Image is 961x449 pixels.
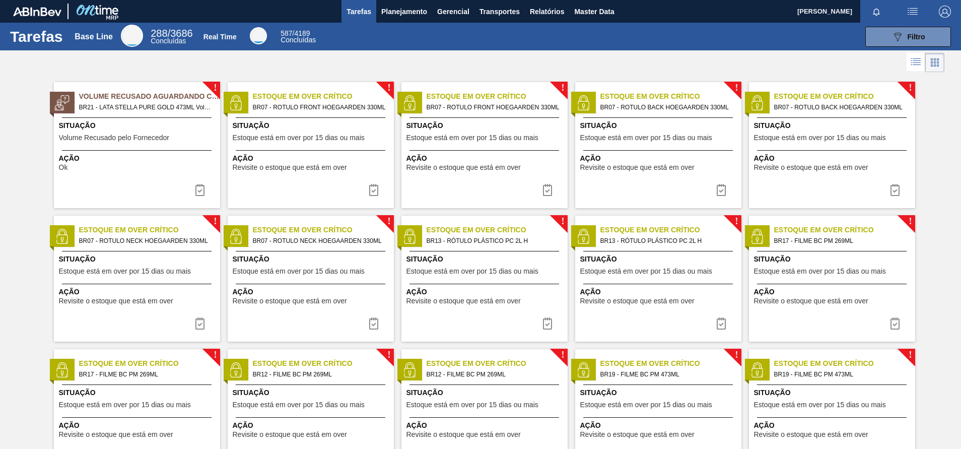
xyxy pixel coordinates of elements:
span: Ação [233,420,391,431]
span: ! [214,218,217,225]
img: status [576,362,591,377]
span: Ação [406,153,565,164]
span: Ação [59,420,218,431]
span: Estoque em Over Crítico [774,91,915,102]
span: Estoque em Over Crítico [427,91,568,102]
span: Revisite o estoque que está em over [233,297,347,305]
span: Estoque em Over Crítico [253,358,394,369]
img: status [749,229,765,244]
span: Estoque em Over Crítico [774,225,915,235]
span: Revisite o estoque que está em over [580,431,695,438]
span: Ação [406,420,565,431]
span: ! [909,218,912,225]
img: icon-task complete [541,184,554,196]
span: Estoque está em over por 15 dias ou mais [406,401,538,409]
button: icon-task complete [883,313,907,334]
span: BR07 - ROTULO NECK HOEGAARDEN 330ML [79,235,212,246]
h1: Tarefas [10,31,63,42]
span: ! [561,218,564,225]
span: Estoque em Over Crítico [427,225,568,235]
span: Estoque está em over por 15 dias ou mais [233,134,365,142]
span: BR13 - RÓTULO PLÁSTICO PC 2L H [600,235,733,246]
span: Revisite o estoque que está em over [406,297,521,305]
span: Transportes [479,6,520,18]
span: Revisite o estoque que está em over [580,297,695,305]
span: BR19 - FILME BC PM 473ML [774,369,907,380]
button: icon-task complete [709,313,733,334]
span: Ação [233,287,391,297]
span: Estoque está em over por 15 dias ou mais [59,268,191,275]
span: Situação [754,120,913,131]
img: status [749,362,765,377]
span: BR21 - LATA STELLA PURE GOLD 473ML Volume - 617323 [79,102,212,113]
span: / 4189 [281,29,310,37]
button: Filtro [865,27,951,47]
span: ! [214,84,217,92]
span: BR07 - ROTULO BACK HOEGAARDEN 330ML [600,102,733,113]
span: Situação [580,388,739,398]
span: Volume Recusado Aguardando Ciência [79,91,220,102]
img: status [576,95,591,110]
span: Estoque está em over por 15 dias ou mais [754,134,886,142]
span: Estoque está em over por 15 dias ou mais [233,268,365,275]
img: status [402,229,417,244]
span: Estoque está em over por 15 dias ou mais [406,268,538,275]
img: icon-task complete [715,184,727,196]
span: Estoque está em over por 15 dias ou mais [754,401,886,409]
span: Estoque em Over Crítico [253,225,394,235]
div: Base Line [75,32,113,41]
span: Estoque em Over Crítico [774,358,915,369]
img: status [54,229,70,244]
span: Situação [59,388,218,398]
span: Estoque em Over Crítico [79,358,220,369]
span: Ação [59,287,218,297]
div: Real Time [250,27,267,44]
div: Completar tarefa: 29825654 [535,313,560,334]
span: BR13 - RÓTULO PLÁSTICO PC 2L H [427,235,560,246]
span: BR07 - ROTULO FRONT HOEGAARDEN 330ML [427,102,560,113]
span: Estoque está em over por 15 dias ou mais [59,401,191,409]
span: Situação [406,120,565,131]
div: Completar tarefa: 29825653 [188,313,212,334]
span: Estoque em Over Crítico [427,358,568,369]
span: Situação [59,254,218,265]
span: ! [387,351,390,359]
div: Base Line [151,29,192,44]
img: status [54,362,70,377]
span: BR17 - FILME BC PM 269ML [774,235,907,246]
span: Estoque em Over Crítico [79,225,220,235]
span: 288 [151,28,167,39]
span: ! [214,351,217,359]
span: Revisite o estoque que está em over [580,164,695,171]
img: status [402,95,417,110]
span: ! [735,84,738,92]
span: Revisite o estoque que está em over [59,297,173,305]
button: Notificações [860,5,893,19]
button: icon-task complete [362,313,386,334]
span: ! [909,351,912,359]
span: Ação [754,420,913,431]
span: ! [735,351,738,359]
span: BR12 - FILME BC PM 269ML [253,369,386,380]
span: Filtro [908,33,925,41]
span: Ação [580,153,739,164]
span: Situação [406,388,565,398]
span: Situação [233,388,391,398]
span: ! [735,218,738,225]
span: Revisite o estoque que está em over [754,431,868,438]
img: TNhmsLtSVTkK8tSr43FrP2fwEKptu5GPRR3wAAAABJRU5ErkJggg== [13,7,61,16]
span: Revisite o estoque que está em over [233,164,347,171]
div: Base Line [121,25,143,47]
span: Estoque está em over por 15 dias ou mais [233,401,365,409]
span: ! [561,84,564,92]
div: Real Time [203,33,237,41]
span: Ação [233,153,391,164]
img: icon-task complete [889,317,901,330]
button: icon-task complete [709,180,733,200]
img: status [749,95,765,110]
span: Revisite o estoque que está em over [754,297,868,305]
span: Ação [59,153,218,164]
div: Real Time [281,30,316,43]
span: BR17 - FILME BC PM 269ML [79,369,212,380]
span: Estoque está em over por 15 dias ou mais [754,268,886,275]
